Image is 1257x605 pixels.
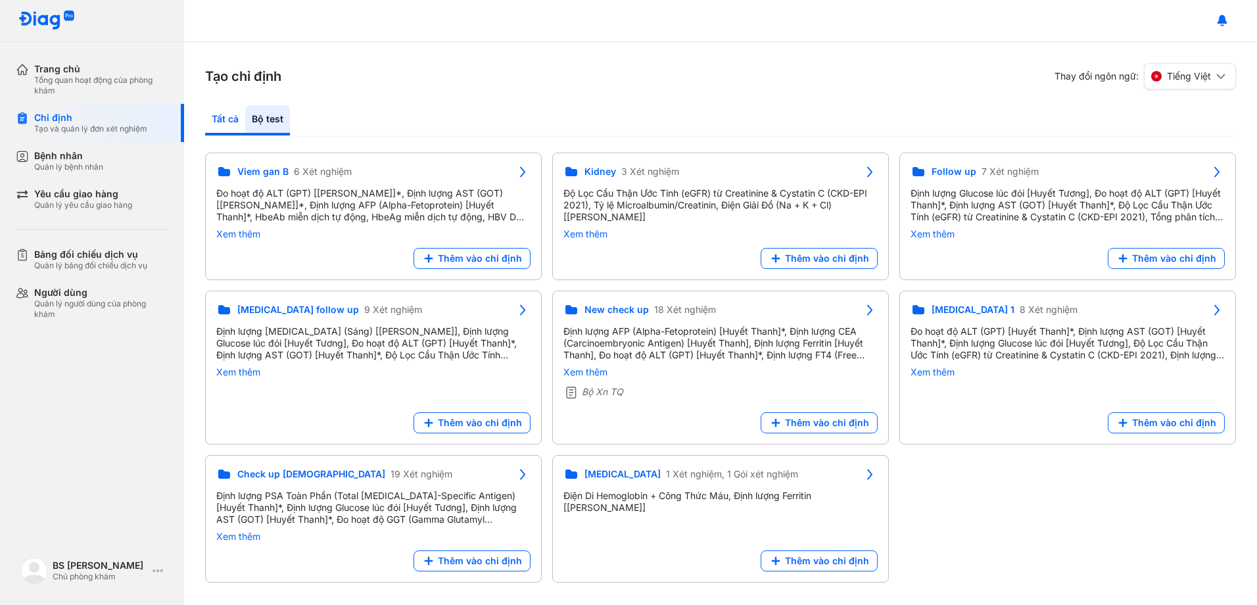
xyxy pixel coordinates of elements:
button: Thêm vào chỉ định [761,550,878,571]
span: 9 Xét nghiệm [364,304,422,316]
span: Thêm vào chỉ định [785,417,869,429]
div: Xem thêm [563,366,878,378]
span: Thêm vào chỉ định [785,555,869,567]
span: 3 Xét nghiệm [621,166,679,178]
div: Tổng quan hoạt động của phòng khám [34,75,168,96]
span: Check up [DEMOGRAPHIC_DATA] [237,468,385,480]
span: 8 Xét nghiệm [1020,304,1078,316]
div: Đo hoạt độ ALT (GPT) [Huyết Thanh]*, Định lượng AST (GOT) [Huyết Thanh]*, Định lượng Glucose lúc ... [911,326,1225,361]
div: Định lượng PSA Toàn Phần (Total [MEDICAL_DATA]-Specific Antigen) [Huyết Thanh]*, Định lượng Gluco... [216,490,531,525]
div: Bảng đối chiếu dịch vụ [34,249,147,260]
div: Chỉ định [34,112,147,124]
div: Xem thêm [911,366,1225,378]
div: Đo hoạt độ ALT (GPT) [[PERSON_NAME]]*, Định lượng AST (GOT) [[PERSON_NAME]]*, Định lượng AFP (Alp... [216,187,531,223]
div: Quản lý bảng đối chiếu dịch vụ [34,260,147,271]
button: Thêm vào chỉ định [1108,248,1225,269]
button: Thêm vào chỉ định [414,550,531,571]
span: 1 Xét nghiệm, 1 Gói xét nghiệm [666,468,798,480]
button: Thêm vào chỉ định [414,248,531,269]
div: Bộ test [245,105,290,135]
div: Bệnh nhân [34,150,103,162]
button: Thêm vào chỉ định [761,412,878,433]
div: Định lượng Glucose lúc đói [Huyết Tương], Đo hoạt độ ALT (GPT) [Huyết Thanh]*, Định lượng AST (GO... [911,187,1225,223]
div: Tất cả [205,105,245,135]
span: [MEDICAL_DATA] 1 [932,304,1014,316]
button: Thêm vào chỉ định [414,412,531,433]
button: Thêm vào chỉ định [1108,412,1225,433]
span: Thêm vào chỉ định [438,417,522,429]
span: 19 Xét nghiệm [391,468,452,480]
div: Xem thêm [216,228,531,240]
img: logo [18,11,75,31]
span: Thêm vào chỉ định [438,253,522,264]
span: Follow up [932,166,976,178]
span: 18 Xét nghiệm [654,304,716,316]
div: Định lượng [MEDICAL_DATA] (Sáng) [[PERSON_NAME]], Định lượng Glucose lúc đói [Huyết Tương], Đo ho... [216,326,531,361]
div: Xem thêm [563,228,878,240]
div: Trang chủ [34,63,168,75]
div: Quản lý người dùng của phòng khám [34,299,168,320]
span: Thêm vào chỉ định [438,555,522,567]
h3: Tạo chỉ định [205,67,281,85]
span: Thêm vào chỉ định [1132,417,1216,429]
div: Chủ phòng khám [53,571,147,582]
div: BS [PERSON_NAME] [53,560,147,571]
span: [MEDICAL_DATA] follow up [237,304,359,316]
div: Định lượng AFP (Alpha-Fetoprotein) [Huyết Thanh]*, Định lượng CEA (Carcinoembryonic Antigen) [Huy... [563,326,878,361]
div: Xem thêm [216,531,531,543]
div: Điện Di Hemoglobin + Công Thức Máu, Định lượng Ferritin [[PERSON_NAME]] [563,490,878,514]
div: Bộ Xn TQ [563,386,878,402]
span: Kidney [584,166,616,178]
span: 6 Xét nghiệm [294,166,352,178]
span: Thêm vào chỉ định [785,253,869,264]
div: Xem thêm [216,366,531,378]
span: [MEDICAL_DATA] [584,468,661,480]
button: Thêm vào chỉ định [761,248,878,269]
div: Người dùng [34,287,168,299]
span: Viem gan B [237,166,289,178]
img: logo [21,558,47,584]
div: Xem thêm [911,228,1225,240]
div: Tạo và quản lý đơn xét nghiệm [34,124,147,134]
div: Độ Lọc Cầu Thận Ước Tính (eGFR) từ Creatinine & Cystatin C (CKD-EPI 2021), Tỷ lệ Microalbumin/Cre... [563,187,878,223]
span: New check up [584,304,649,316]
span: Thêm vào chỉ định [1132,253,1216,264]
div: Thay đổi ngôn ngữ: [1055,63,1236,89]
div: Quản lý bệnh nhân [34,162,103,172]
div: Quản lý yêu cầu giao hàng [34,200,132,210]
div: Yêu cầu giao hàng [34,188,132,200]
span: 7 Xét nghiệm [982,166,1039,178]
